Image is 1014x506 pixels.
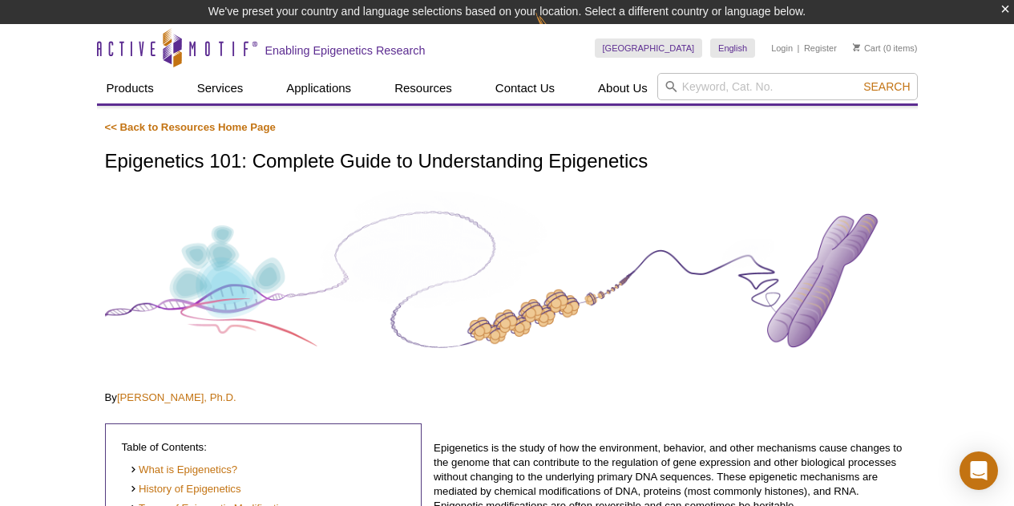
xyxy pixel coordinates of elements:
a: English [710,38,755,58]
a: Services [188,73,253,103]
img: Change Here [535,12,578,50]
a: Register [804,43,837,54]
input: Keyword, Cat. No. [657,73,918,100]
div: Open Intercom Messenger [959,451,998,490]
a: Resources [385,73,462,103]
a: [GEOGRAPHIC_DATA] [595,38,703,58]
a: History of Epigenetics [130,482,241,497]
h2: Enabling Epigenetics Research [265,43,426,58]
p: Table of Contents: [122,440,406,455]
a: Contact Us [486,73,564,103]
a: [PERSON_NAME], Ph.D. [117,391,236,403]
button: Search [858,79,915,94]
a: About Us [588,73,657,103]
li: | [798,38,800,58]
span: Search [863,80,910,93]
a: Applications [277,73,361,103]
img: Complete Guide to Understanding Epigenetics [105,190,910,371]
h1: Epigenetics 101: Complete Guide to Understanding Epigenetics [105,151,910,174]
a: Login [771,43,793,54]
a: Products [97,73,164,103]
li: (0 items) [853,38,918,58]
a: << Back to Resources Home Page [105,121,276,133]
a: What is Epigenetics? [130,463,238,478]
a: Cart [853,43,881,54]
p: By [105,391,910,405]
img: Your Cart [853,43,860,51]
